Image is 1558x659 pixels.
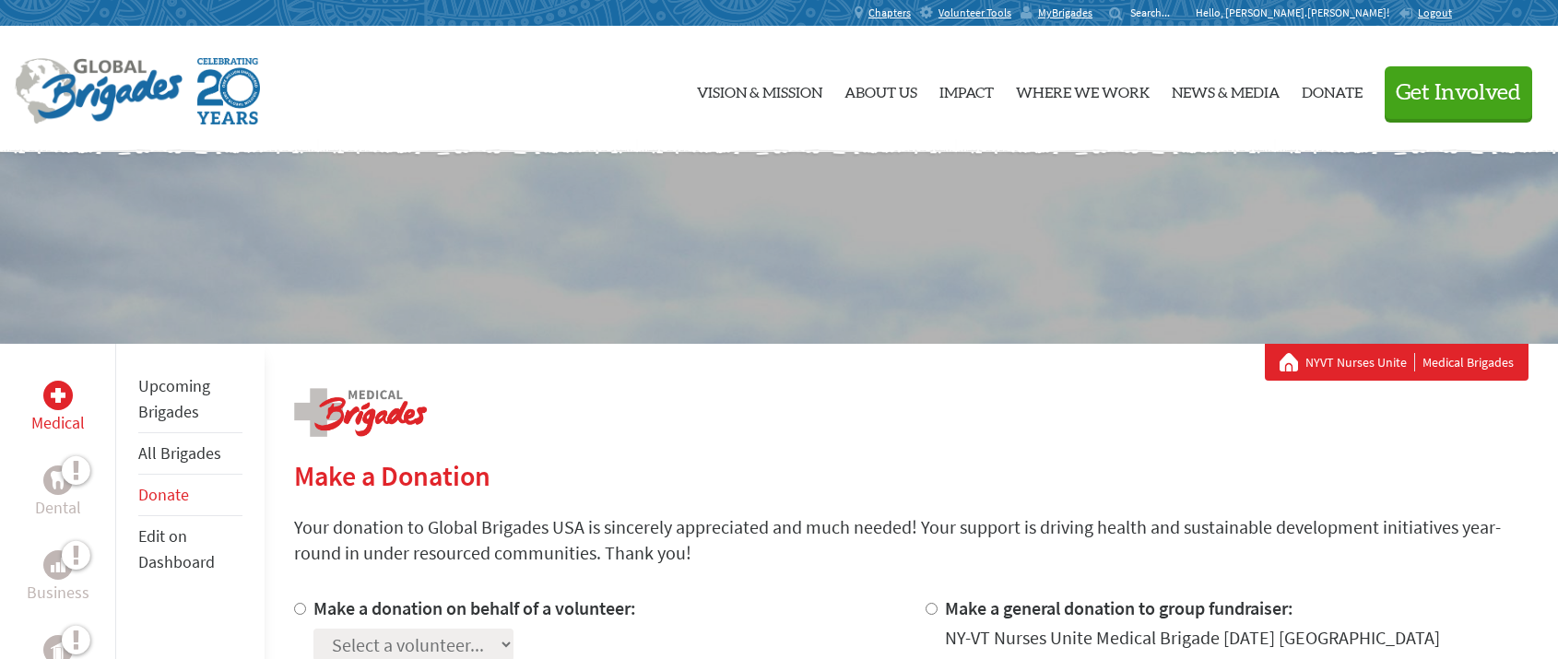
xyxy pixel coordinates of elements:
a: Edit on Dashboard [138,525,215,572]
a: Donate [138,484,189,505]
label: Make a general donation to group fundraiser: [945,596,1293,619]
h2: Make a Donation [294,459,1528,492]
a: News & Media [1172,41,1280,137]
a: Logout [1399,6,1452,20]
input: Search... [1130,6,1183,19]
span: Logout [1418,6,1452,19]
button: Get Involved [1385,66,1532,119]
a: DentalDental [35,465,81,521]
span: Get Involved [1396,82,1521,104]
div: Business [43,550,73,580]
div: Medical Brigades [1280,353,1514,371]
a: All Brigades [138,442,221,464]
span: Volunteer Tools [938,6,1011,20]
a: Donate [1302,41,1363,137]
a: About Us [844,41,917,137]
span: MyBrigades [1038,6,1092,20]
img: Global Brigades Logo [15,58,183,124]
img: logo-medical.png [294,388,427,437]
li: Upcoming Brigades [138,366,242,433]
a: Impact [939,41,994,137]
p: Your donation to Global Brigades USA is sincerely appreciated and much needed! Your support is dr... [294,514,1528,566]
label: Make a donation on behalf of a volunteer: [313,596,636,619]
img: Business [51,558,65,572]
a: Where We Work [1016,41,1150,137]
a: NYVT Nurses Unite [1305,353,1415,371]
img: Public Health [51,641,65,659]
div: NY-VT Nurses Unite Medical Brigade [DATE] [GEOGRAPHIC_DATA] [945,625,1440,651]
a: BusinessBusiness [27,550,89,606]
p: Business [27,580,89,606]
a: MedicalMedical [31,381,85,436]
img: Global Brigades Celebrating 20 Years [197,58,260,124]
li: All Brigades [138,433,242,475]
p: Dental [35,495,81,521]
div: Medical [43,381,73,410]
p: Hello, [PERSON_NAME].[PERSON_NAME]! [1196,6,1399,20]
a: Upcoming Brigades [138,375,210,422]
li: Edit on Dashboard [138,516,242,583]
a: Vision & Mission [697,41,822,137]
p: Medical [31,410,85,436]
li: Donate [138,475,242,516]
img: Dental [51,471,65,488]
span: Chapters [868,6,911,20]
div: Dental [43,465,73,495]
img: Medical [51,388,65,403]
